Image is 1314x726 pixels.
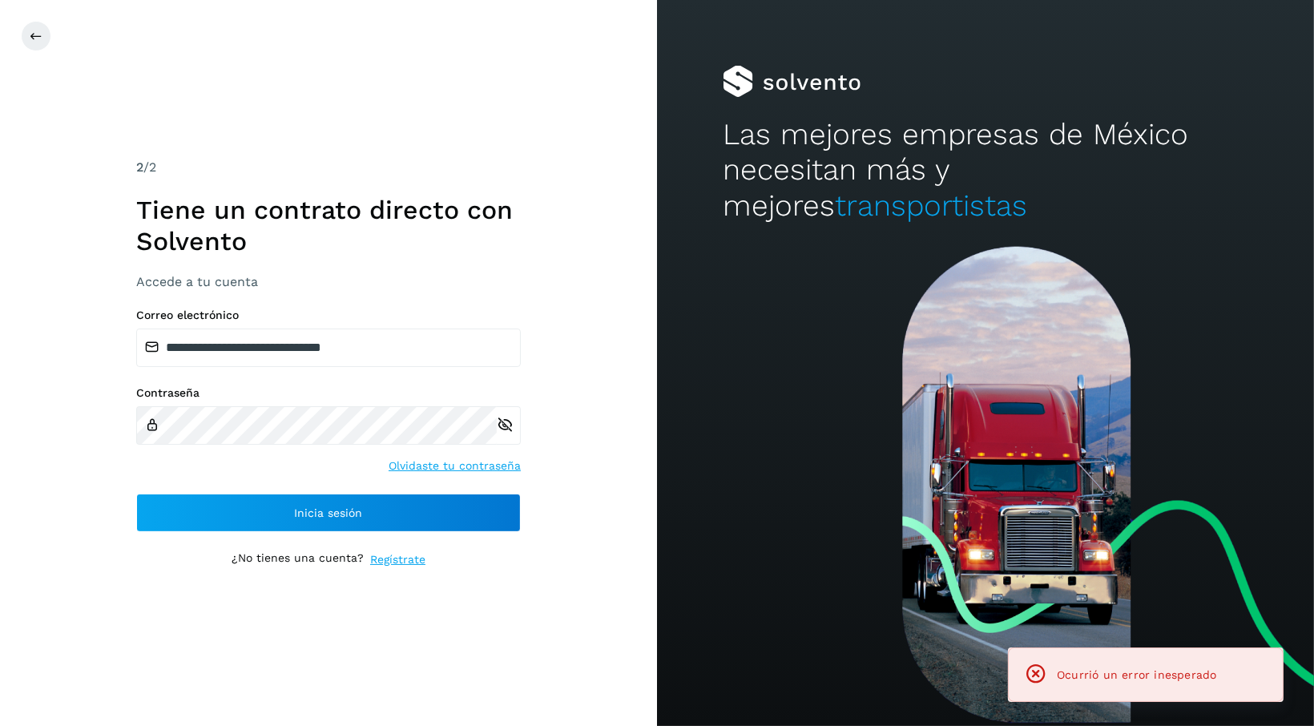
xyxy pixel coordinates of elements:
[136,386,521,400] label: Contraseña
[136,494,521,532] button: Inicia sesión
[835,188,1027,223] span: transportistas
[295,507,363,518] span: Inicia sesión
[232,551,364,568] p: ¿No tienes una cuenta?
[136,274,521,289] h3: Accede a tu cuenta
[370,551,425,568] a: Regístrate
[136,195,521,256] h1: Tiene un contrato directo con Solvento
[1057,668,1216,681] span: Ocurrió un error inesperado
[136,158,521,177] div: /2
[136,309,521,322] label: Correo electrónico
[136,159,143,175] span: 2
[723,117,1248,224] h2: Las mejores empresas de México necesitan más y mejores
[389,458,521,474] a: Olvidaste tu contraseña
